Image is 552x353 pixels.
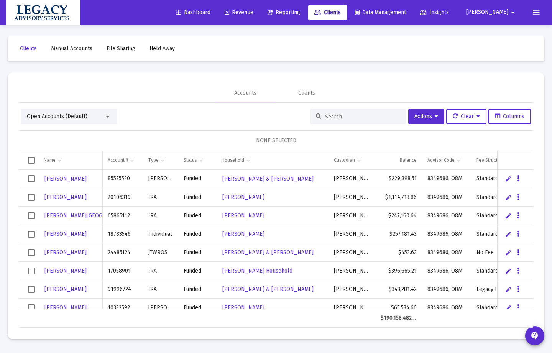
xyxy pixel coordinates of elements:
[184,249,211,256] div: Funded
[471,243,545,262] td: No Fee
[408,109,444,124] button: Actions
[222,302,265,313] a: [PERSON_NAME]
[184,175,211,182] div: Funded
[329,188,375,207] td: [PERSON_NAME]
[28,212,35,219] div: Select row
[102,262,143,280] td: 17058901
[530,331,539,340] mat-icon: contact_support
[143,207,178,225] td: IRA
[453,113,480,120] span: Clear
[19,151,533,328] div: Data grid
[329,225,375,243] td: [PERSON_NAME]
[375,225,422,243] td: $257,181.43
[184,212,211,220] div: Funded
[495,113,524,120] span: Columns
[222,176,314,182] span: [PERSON_NAME] & [PERSON_NAME]
[143,299,178,317] td: [PERSON_NAME]
[178,151,216,169] td: Column Status
[375,243,422,262] td: $453.62
[375,262,422,280] td: $396,665.21
[143,280,178,299] td: IRA
[102,280,143,299] td: 91996724
[427,157,455,163] div: Advisor Code
[268,9,300,16] span: Reporting
[457,5,527,20] button: [PERSON_NAME]
[44,210,138,221] a: [PERSON_NAME][GEOGRAPHIC_DATA]
[222,210,265,221] a: [PERSON_NAME]
[422,188,471,207] td: 8349686, O8M
[334,157,355,163] div: Custodian
[422,170,471,188] td: 8349686, O8M
[28,286,35,293] div: Select row
[143,188,178,207] td: IRA
[44,284,87,295] a: [PERSON_NAME]
[222,247,314,258] a: [PERSON_NAME] & [PERSON_NAME]
[28,249,35,256] div: Select row
[349,5,412,20] a: Data Management
[219,5,260,20] a: Revenue
[222,173,314,184] a: [PERSON_NAME] & [PERSON_NAME]
[102,170,143,188] td: 85575520
[44,249,87,256] span: [PERSON_NAME]
[102,188,143,207] td: 20106319
[505,286,512,293] a: Edit
[245,157,251,163] span: Show filter options for column 'Household'
[102,151,143,169] td: Column Account #
[414,5,455,20] a: Insights
[456,157,462,163] span: Show filter options for column 'Advisor Code'
[44,228,87,240] a: [PERSON_NAME]
[25,137,527,144] div: NONE SELECTED
[44,173,87,184] a: [PERSON_NAME]
[355,9,406,16] span: Data Management
[143,243,178,262] td: JTWROS
[27,113,87,120] span: Open Accounts (Default)
[44,302,87,313] a: [PERSON_NAME]
[28,231,35,238] div: Select row
[329,262,375,280] td: [PERSON_NAME]
[222,194,264,200] span: [PERSON_NAME]
[44,265,87,276] a: [PERSON_NAME]
[143,225,178,243] td: Individual
[107,45,135,52] span: File Sharing
[170,5,217,20] a: Dashboard
[184,267,211,275] div: Funded
[325,113,400,120] input: Search
[505,212,512,219] a: Edit
[44,304,87,311] span: [PERSON_NAME]
[261,5,306,20] a: Reporting
[129,157,135,163] span: Show filter options for column 'Account #'
[184,194,211,201] div: Funded
[329,243,375,262] td: [PERSON_NAME]
[222,284,314,295] a: [PERSON_NAME] & [PERSON_NAME]
[28,304,35,311] div: Select row
[222,212,264,219] span: [PERSON_NAME]
[222,157,244,163] div: Household
[471,151,545,169] td: Column Fee Structure(s)
[143,262,178,280] td: IRA
[143,151,178,169] td: Column Type
[102,243,143,262] td: 24485124
[422,151,471,169] td: Column Advisor Code
[216,151,329,169] td: Column Household
[375,207,422,225] td: $247,160.64
[44,247,87,258] a: [PERSON_NAME]
[505,231,512,238] a: Edit
[314,9,341,16] span: Clients
[422,280,471,299] td: 8349686, O8M
[14,41,43,56] a: Clients
[160,157,166,163] span: Show filter options for column 'Type'
[420,9,449,16] span: Insights
[422,225,471,243] td: 8349686, O8M
[45,41,99,56] a: Manual Accounts
[44,192,87,203] a: [PERSON_NAME]
[508,5,517,20] mat-icon: arrow_drop_down
[28,194,35,201] div: Select row
[446,109,486,124] button: Clear
[329,151,375,169] td: Column Custodian
[471,299,545,317] td: Standard Tiered Structure
[184,304,211,312] div: Funded
[198,157,204,163] span: Show filter options for column 'Status'
[222,268,292,274] span: [PERSON_NAME] Household
[375,151,422,169] td: Column Balance
[471,280,545,299] td: Legacy Fee Rate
